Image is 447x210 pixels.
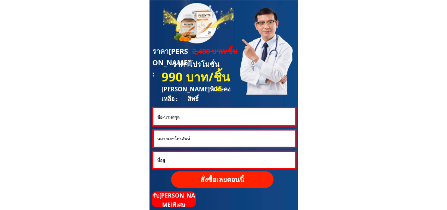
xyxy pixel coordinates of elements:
[171,171,274,188] p: สั่งซื้อเลยตอนนี้
[161,67,233,86] h3: 990 บาท/ชิ้น
[155,152,293,168] input: ที่อยู่
[155,108,293,125] input: ชื่อ-นามสกุล
[172,59,225,70] h3: ราคาโปรโมชั่น
[155,130,293,147] input: หมายเลขโทรศัพท์
[152,191,196,209] p: รับ[PERSON_NAME]พิเศษ
[214,83,228,95] h3: 15
[161,84,240,103] h3: [PERSON_NAME]พิเศษคงเหลือ : สิทธิ์
[152,46,192,80] h3: ราคา[PERSON_NAME] :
